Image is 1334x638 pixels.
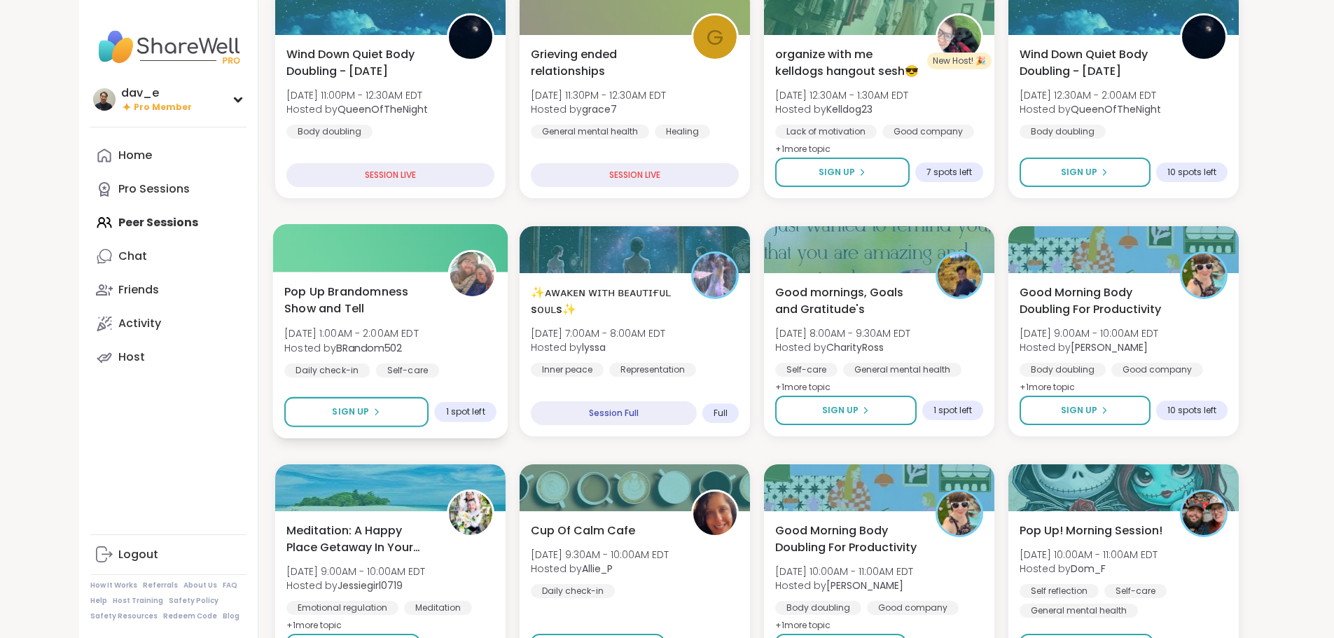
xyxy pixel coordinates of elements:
[531,340,665,354] span: Hosted by
[134,102,192,113] span: Pro Member
[582,340,606,354] b: lyssa
[1167,167,1216,178] span: 10 spots left
[775,102,908,116] span: Hosted by
[531,284,676,318] span: ✨ᴀᴡᴀᴋᴇɴ ᴡɪᴛʜ ʙᴇᴀᴜᴛɪғᴜʟ sᴏᴜʟs✨
[143,581,178,590] a: Referrals
[90,139,246,172] a: Home
[655,125,710,139] div: Healing
[113,596,163,606] a: Host Training
[826,578,903,592] b: [PERSON_NAME]
[450,252,494,296] img: BRandom502
[531,102,666,116] span: Hosted by
[183,581,217,590] a: About Us
[286,564,425,578] span: [DATE] 9:00AM - 10:00AM EDT
[118,547,158,562] div: Logout
[775,125,877,139] div: Lack of motivation
[826,102,873,116] b: Kelldog23
[1020,46,1165,80] span: Wind Down Quiet Body Doubling - [DATE]
[286,163,494,187] div: SESSION LIVE
[1071,102,1161,116] b: QueenOfTheNight
[882,125,974,139] div: Good company
[286,601,398,615] div: Emotional regulation
[775,326,910,340] span: [DATE] 8:00AM - 9:30AM EDT
[90,340,246,374] a: Host
[118,282,159,298] div: Friends
[118,181,190,197] div: Pro Sessions
[284,340,419,354] span: Hosted by
[775,340,910,354] span: Hosted by
[1104,584,1167,598] div: Self-care
[286,46,431,80] span: Wind Down Quiet Body Doubling - [DATE]
[826,340,884,354] b: CharityRoss
[121,85,192,101] div: dav_e
[1020,584,1099,598] div: Self reflection
[775,363,838,377] div: Self-care
[1020,340,1158,354] span: Hosted by
[1020,284,1165,318] span: Good Morning Body Doubling For Productivity
[867,601,959,615] div: Good company
[404,601,472,615] div: Meditation
[169,596,218,606] a: Safety Policy
[1020,363,1106,377] div: Body doubling
[1020,102,1161,116] span: Hosted by
[938,15,981,59] img: Kelldog23
[775,158,910,187] button: Sign Up
[1020,604,1138,618] div: General mental health
[1182,254,1225,297] img: Adrienne_QueenOfTheDawn
[375,363,439,377] div: Self-care
[338,578,403,592] b: Jessiegirl0719
[90,273,246,307] a: Friends
[1071,340,1148,354] b: [PERSON_NAME]
[1020,125,1106,139] div: Body doubling
[284,363,370,377] div: Daily check-in
[775,88,908,102] span: [DATE] 12:30AM - 1:30AM EDT
[90,596,107,606] a: Help
[927,53,992,69] div: New Host! 🎉
[531,125,649,139] div: General mental health
[1020,158,1151,187] button: Sign Up
[1020,562,1158,576] span: Hosted by
[163,611,217,621] a: Redeem Code
[284,326,419,340] span: [DATE] 1:00AM - 2:00AM EDT
[286,125,373,139] div: Body doubling
[775,522,920,556] span: Good Morning Body Doubling For Productivity
[449,492,492,535] img: Jessiegirl0719
[822,404,859,417] span: Sign Up
[1020,88,1161,102] span: [DATE] 12:30AM - 2:00AM EDT
[286,88,428,102] span: [DATE] 11:00PM - 12:30AM EDT
[1061,166,1097,179] span: Sign Up
[926,167,972,178] span: 7 spots left
[449,15,492,59] img: QueenOfTheNight
[775,46,920,80] span: organize with me kelldogs hangout sesh😎
[714,408,728,419] span: Full
[531,562,669,576] span: Hosted by
[90,172,246,206] a: Pro Sessions
[284,283,432,317] span: Pop Up Brandomness Show and Tell
[90,611,158,621] a: Safety Resources
[609,363,696,377] div: Representation
[843,363,961,377] div: General mental health
[284,397,429,427] button: Sign Up
[118,148,152,163] div: Home
[693,254,737,297] img: lyssa
[90,538,246,571] a: Logout
[707,21,723,54] span: g
[445,406,485,417] span: 1 spot left
[1182,15,1225,59] img: QueenOfTheNight
[775,396,917,425] button: Sign Up
[582,562,613,576] b: Allie_P
[90,307,246,340] a: Activity
[93,88,116,111] img: dav_e
[775,578,913,592] span: Hosted by
[531,548,669,562] span: [DATE] 9:30AM - 10:00AM EDT
[1071,562,1106,576] b: Dom_F
[1020,522,1162,539] span: Pop Up! Morning Session!
[933,405,972,416] span: 1 spot left
[90,22,246,71] img: ShareWell Nav Logo
[336,340,402,354] b: BRandom502
[531,46,676,80] span: Grieving ended relationships
[938,254,981,297] img: CharityRoss
[582,102,617,116] b: grace7
[693,492,737,535] img: Allie_P
[118,316,161,331] div: Activity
